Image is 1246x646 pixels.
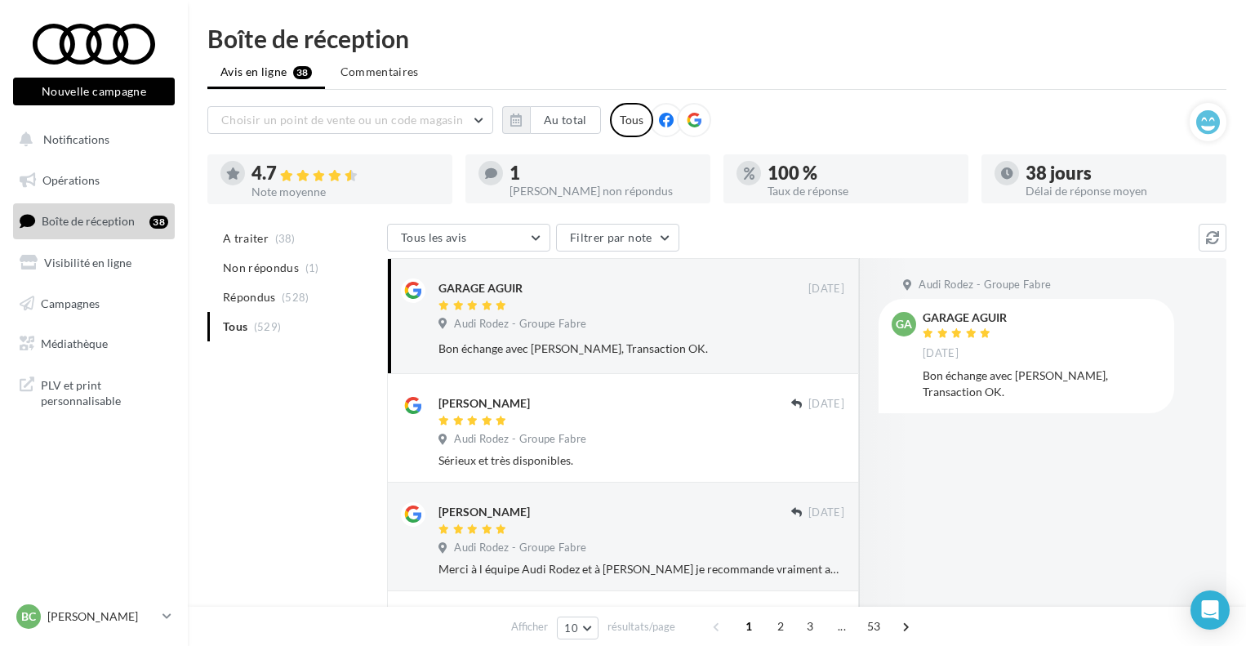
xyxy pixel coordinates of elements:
button: Notifications [10,123,171,157]
span: Audi Rodez - Groupe Fabre [919,278,1051,292]
span: 1 [736,613,762,639]
span: Afficher [511,619,548,635]
a: Boîte de réception38 [10,203,178,238]
a: Campagnes [10,287,178,321]
a: Opérations [10,163,178,198]
div: Sérieux et très disponibles. [438,452,844,469]
span: Visibilité en ligne [44,256,131,270]
div: Délai de réponse moyen [1026,185,1213,197]
div: 100 % [768,164,955,182]
div: Boîte de réception [207,26,1226,51]
span: Campagnes [41,296,100,310]
button: Filtrer par note [556,224,679,252]
button: Choisir un point de vente ou un code magasin [207,106,493,134]
span: ... [829,613,855,639]
span: 10 [564,621,578,635]
div: [PERSON_NAME] [438,504,530,520]
span: Opérations [42,173,100,187]
span: [DATE] [808,282,844,296]
div: Taux de réponse [768,185,955,197]
div: Open Intercom Messenger [1190,590,1230,630]
div: Tous [610,103,653,137]
button: 10 [557,617,599,639]
span: résultats/page [607,619,675,635]
a: Visibilité en ligne [10,246,178,280]
span: 53 [861,613,888,639]
span: [DATE] [808,397,844,412]
span: Notifications [43,132,109,146]
span: Commentaires [340,64,419,80]
p: [PERSON_NAME] [47,608,156,625]
span: GA [896,316,912,332]
div: 4.7 [251,164,439,183]
span: (1) [305,261,319,274]
div: Bon échange avec [PERSON_NAME], Transaction OK. [923,368,1161,400]
div: Bon échange avec [PERSON_NAME], Transaction OK. [438,341,738,357]
span: (528) [282,291,309,304]
span: Non répondus [223,260,299,276]
span: Boîte de réception [42,214,135,228]
div: 38 [149,216,168,229]
span: PLV et print personnalisable [41,374,168,409]
div: Merci à l équipe Audi Rodez et à [PERSON_NAME] je recommande vraiment au top [438,561,844,577]
span: Audi Rodez - Groupe Fabre [454,317,586,332]
span: BC [21,608,36,625]
button: Nouvelle campagne [13,78,175,105]
button: Au total [530,106,601,134]
span: (38) [275,232,296,245]
div: 1 [510,164,697,182]
div: [PERSON_NAME] non répondus [510,185,697,197]
span: A traiter [223,230,269,247]
a: BC [PERSON_NAME] [13,601,175,632]
span: 3 [797,613,823,639]
span: [DATE] [808,506,844,520]
button: Au total [502,106,601,134]
span: Audi Rodez - Groupe Fabre [454,432,586,447]
div: [PERSON_NAME] [438,395,530,412]
span: Répondus [223,289,276,305]
span: Tous les avis [401,230,467,244]
div: Note moyenne [251,186,439,198]
div: 38 jours [1026,164,1213,182]
span: Médiathèque [41,336,108,350]
button: Tous les avis [387,224,550,252]
div: GARAGE AGUIR [438,280,523,296]
a: Médiathèque [10,327,178,361]
span: 2 [768,613,794,639]
a: PLV et print personnalisable [10,368,178,416]
span: [DATE] [923,346,959,361]
div: GARAGE AGUIR [923,312,1007,323]
span: Choisir un point de vente ou un code magasin [221,113,463,127]
span: Audi Rodez - Groupe Fabre [454,541,586,555]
